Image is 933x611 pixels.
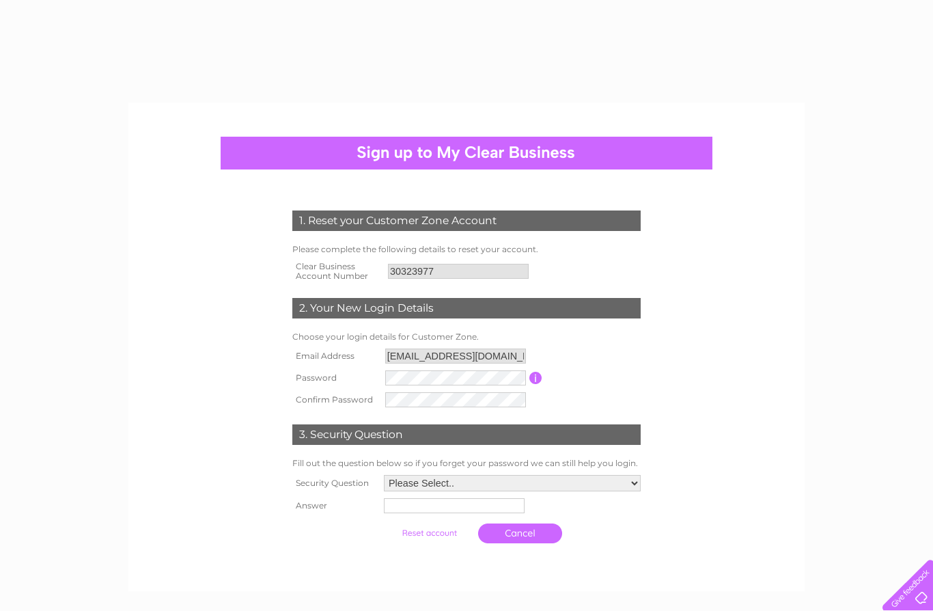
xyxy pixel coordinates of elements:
th: Security Question [289,472,380,495]
td: Please complete the following details to reset your account. [289,241,644,258]
th: Password [289,367,382,389]
td: Fill out the question below so if you forget your password we can still help you login. [289,455,644,472]
th: Email Address [289,345,382,367]
th: Clear Business Account Number [289,258,385,285]
a: Cancel [478,524,562,543]
th: Answer [289,495,380,517]
td: Choose your login details for Customer Zone. [289,329,644,345]
th: Confirm Password [289,389,382,411]
input: Information [529,372,542,384]
div: 3. Security Question [292,424,641,445]
div: 1. Reset your Customer Zone Account [292,211,641,231]
div: 2. Your New Login Details [292,298,641,318]
input: Submit [387,524,471,543]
